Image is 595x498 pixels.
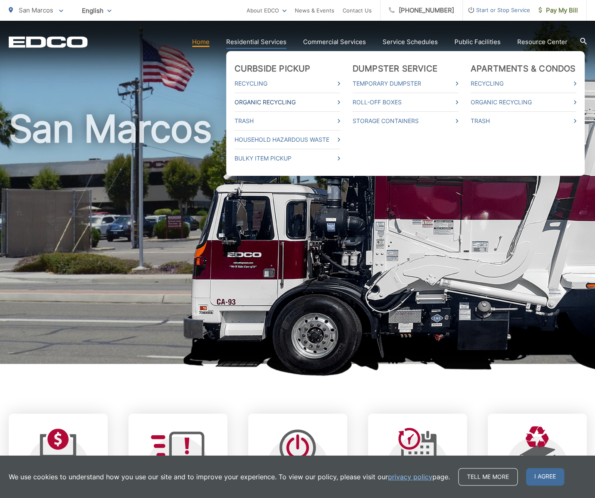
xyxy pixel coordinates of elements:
a: Recycling [471,79,576,89]
h1: San Marcos [9,108,587,371]
a: Bulky Item Pickup [235,153,340,163]
span: San Marcos [19,6,53,14]
a: EDCD logo. Return to the homepage. [9,36,88,48]
a: News & Events [295,5,334,15]
a: Storage Containers [353,116,458,126]
a: Apartments & Condos [471,64,576,74]
a: Household Hazardous Waste [235,135,340,145]
a: Temporary Dumpster [353,79,458,89]
a: Trash [471,116,576,126]
a: Contact Us [343,5,372,15]
span: Pay My Bill [538,5,578,15]
a: Organic Recycling [235,97,340,107]
a: Residential Services [226,37,286,47]
a: Curbside Pickup [235,64,311,74]
a: Organic Recycling [471,97,576,107]
p: We use cookies to understand how you use our site and to improve your experience. To view our pol... [9,472,450,482]
a: Dumpster Service [353,64,437,74]
a: Trash [235,116,340,126]
span: English [76,3,118,18]
a: Recycling [235,79,340,89]
a: Public Facilities [454,37,501,47]
a: privacy policy [388,472,432,482]
a: Roll-Off Boxes [353,97,458,107]
a: Resource Center [517,37,568,47]
a: Tell me more [458,468,518,486]
a: About EDCO [247,5,286,15]
a: Home [192,37,210,47]
span: I agree [526,468,564,486]
a: Service Schedules [383,37,438,47]
a: Commercial Services [303,37,366,47]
